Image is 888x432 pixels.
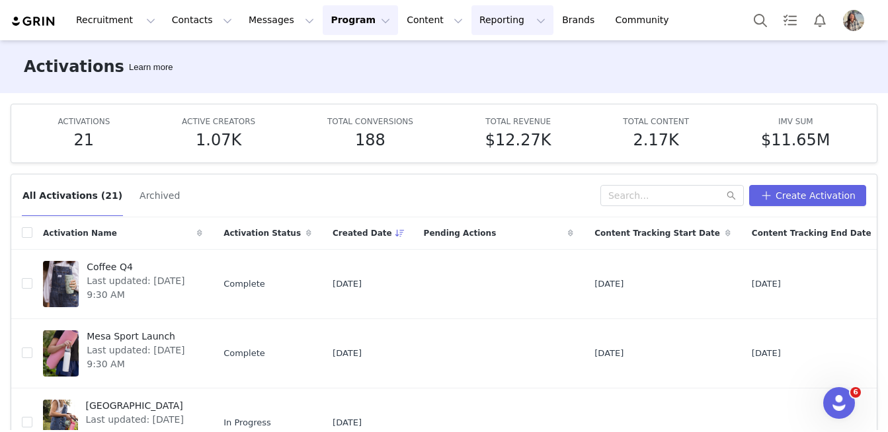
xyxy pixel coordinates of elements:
[58,117,110,126] span: ACTIVATIONS
[323,5,398,35] button: Program
[87,330,194,343] span: Mesa Sport Launch
[752,277,781,291] span: [DATE]
[749,185,866,206] button: Create Activation
[241,5,322,35] button: Messages
[24,55,124,79] h3: Activations
[850,387,861,398] span: 6
[399,5,471,35] button: Content
[87,343,194,371] span: Last updated: [DATE] 9:30 AM
[594,347,624,360] span: [DATE]
[823,387,855,419] iframe: Intercom live chat
[333,347,362,360] span: [DATE]
[43,258,202,310] a: Coffee Q4Last updated: [DATE] 9:30 AM
[633,128,679,152] h5: 2.17K
[87,274,194,302] span: Last updated: [DATE] 9:30 AM
[43,227,117,239] span: Activation Name
[608,5,683,35] a: Community
[471,5,553,35] button: Reporting
[196,128,241,152] h5: 1.07K
[594,227,720,239] span: Content Tracking Start Date
[139,185,181,206] button: Archived
[333,227,392,239] span: Created Date
[835,10,877,31] button: Profile
[333,416,362,429] span: [DATE]
[223,277,265,291] span: Complete
[594,277,624,291] span: [DATE]
[223,227,301,239] span: Activation Status
[761,128,830,152] h5: $11.65M
[87,260,194,274] span: Coffee Q4
[327,117,413,126] span: TOTAL CONVERSIONS
[164,5,240,35] button: Contacts
[752,347,781,360] span: [DATE]
[68,5,163,35] button: Recruitment
[355,128,385,152] h5: 188
[43,327,202,380] a: Mesa Sport LaunchLast updated: [DATE] 9:30 AM
[727,191,736,200] i: icon: search
[805,5,834,35] button: Notifications
[746,5,775,35] button: Search
[86,399,195,413] span: [GEOGRAPHIC_DATA]
[485,128,551,152] h5: $12.27K
[22,185,123,206] button: All Activations (21)
[600,185,744,206] input: Search...
[424,227,497,239] span: Pending Actions
[778,117,813,126] span: IMV SUM
[333,277,362,291] span: [DATE]
[74,128,95,152] h5: 21
[223,347,265,360] span: Complete
[223,416,271,429] span: In Progress
[752,227,871,239] span: Content Tracking End Date
[776,5,805,35] a: Tasks
[182,117,255,126] span: ACTIVE CREATORS
[11,15,57,28] img: grin logo
[485,117,551,126] span: TOTAL REVENUE
[843,10,864,31] img: 4c2c8fb3-bdc3-4cec-a5da-69d62c0069c2.jpg
[623,117,689,126] span: TOTAL CONTENT
[126,61,175,74] div: Tooltip anchor
[554,5,606,35] a: Brands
